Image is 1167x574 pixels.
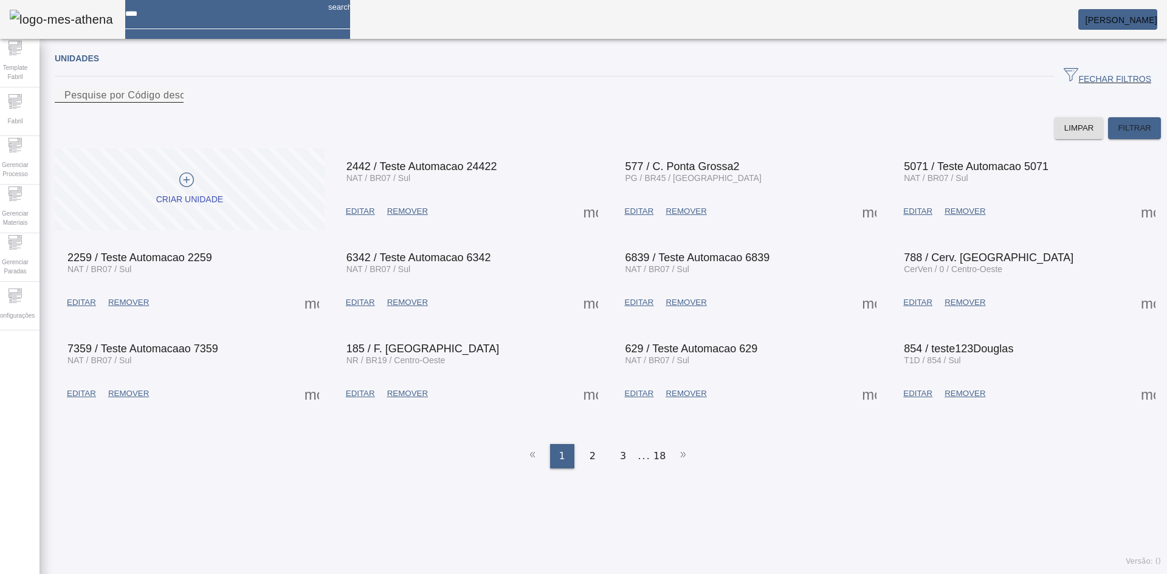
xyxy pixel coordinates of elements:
span: REMOVER [108,296,149,309]
button: Mais [858,292,880,313]
button: REMOVER [938,200,991,222]
span: 7359 / Teste Automacaao 7359 [67,343,218,355]
button: Mais [580,292,602,313]
span: FILTRAR [1118,122,1151,134]
span: REMOVER [387,296,428,309]
span: EDITAR [625,296,654,309]
button: Mais [858,200,880,222]
span: [PERSON_NAME] [1086,15,1157,25]
span: 2442 / Teste Automacao 24422 [346,160,497,173]
button: REMOVER [938,383,991,405]
button: EDITAR [61,383,102,405]
button: REMOVER [938,292,991,313]
span: EDITAR [625,388,654,400]
span: EDITAR [625,205,654,217]
button: EDITAR [619,383,660,405]
span: REMOVER [945,388,985,400]
span: 185 / F. [GEOGRAPHIC_DATA] [346,343,499,355]
button: EDITAR [619,200,660,222]
img: logo-mes-athena [10,10,113,29]
button: REMOVER [102,383,155,405]
span: Unidades [55,53,99,63]
span: REMOVER [387,205,428,217]
button: EDITAR [340,200,381,222]
span: CerVen / 0 / Centro-Oeste [904,264,1002,274]
span: 788 / Cerv. [GEOGRAPHIC_DATA] [904,251,1073,264]
span: NAT / BR07 / Sul [67,355,131,365]
span: EDITAR [346,388,375,400]
span: NAT / BR07 / Sul [346,173,410,183]
span: REMOVER [666,205,706,217]
button: REMOVER [659,383,712,405]
span: Versão: () [1126,557,1161,565]
button: EDITAR [340,292,381,313]
button: Mais [301,383,323,405]
button: Criar unidade [55,148,325,230]
button: FILTRAR [1108,117,1161,139]
button: FECHAR FILTROS [1054,66,1161,87]
button: LIMPAR [1055,117,1104,139]
span: LIMPAR [1064,122,1094,134]
button: EDITAR [619,292,660,313]
span: 3 [620,449,626,463]
span: NAT / BR07 / Sul [67,264,131,274]
button: REMOVER [659,200,712,222]
span: EDITAR [903,296,932,309]
span: EDITAR [903,205,932,217]
li: ... [638,444,650,468]
span: FECHAR FILTROS [1064,67,1151,86]
span: 5071 / Teste Automacao 5071 [904,160,1048,173]
span: EDITAR [346,205,375,217]
span: NAT / BR07 / Sul [625,264,689,274]
button: REMOVER [102,292,155,313]
span: 854 / teste123Douglas [904,343,1013,355]
span: REMOVER [666,388,706,400]
button: Mais [858,383,880,405]
span: NAT / BR07 / Sul [904,173,968,183]
span: EDITAR [67,296,96,309]
button: Mais [580,200,602,222]
span: REMOVER [945,205,985,217]
span: 6839 / Teste Automacao 6839 [625,251,770,264]
button: Mais [1137,200,1159,222]
button: Mais [1137,383,1159,405]
span: NAT / BR07 / Sul [346,264,410,274]
div: Criar unidade [156,194,223,206]
button: EDITAR [897,200,938,222]
button: EDITAR [61,292,102,313]
button: Mais [1137,292,1159,313]
button: Mais [580,383,602,405]
span: REMOVER [945,296,985,309]
span: NR / BR19 / Centro-Oeste [346,355,446,365]
span: T1D / 854 / Sul [904,355,960,365]
span: 629 / Teste Automacao 629 [625,343,758,355]
button: EDITAR [340,383,381,405]
button: REMOVER [381,200,434,222]
button: REMOVER [381,383,434,405]
span: Fabril [4,113,26,129]
span: REMOVER [108,388,149,400]
span: EDITAR [903,388,932,400]
button: REMOVER [381,292,434,313]
span: 2259 / Teste Automacao 2259 [67,251,212,264]
button: EDITAR [897,383,938,405]
span: EDITAR [67,388,96,400]
span: 6342 / Teste Automacao 6342 [346,251,491,264]
span: REMOVER [387,388,428,400]
span: 2 [590,449,596,463]
button: EDITAR [897,292,938,313]
span: REMOVER [666,296,706,309]
span: EDITAR [346,296,375,309]
li: 18 [653,444,666,468]
button: Mais [301,292,323,313]
mat-label: Pesquise por Código descrição ou sigla [64,90,247,100]
button: REMOVER [659,292,712,313]
span: 577 / C. Ponta Grossa2 [625,160,740,173]
span: PG / BR45 / [GEOGRAPHIC_DATA] [625,173,762,183]
span: NAT / BR07 / Sul [625,355,689,365]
